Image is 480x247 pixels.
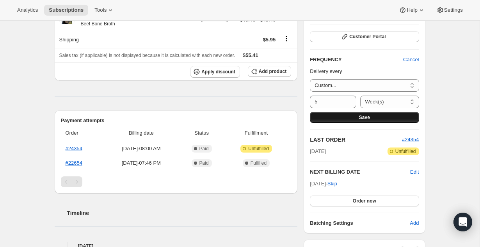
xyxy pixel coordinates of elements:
span: Subscriptions [49,7,84,13]
small: Beef Bone Broth [81,21,115,27]
button: Customer Portal [310,31,419,42]
span: Fulfilled [251,160,267,166]
button: Edit [410,168,419,176]
button: Analytics [12,5,43,16]
button: Subscriptions [44,5,88,16]
span: Help [407,7,417,13]
span: Save [359,114,370,121]
span: [DATE] [310,147,326,155]
button: Help [394,5,430,16]
h6: Batching Settings [310,219,410,227]
button: Save [310,112,419,123]
span: Paid [199,146,209,152]
span: Customer Portal [349,34,386,40]
span: Tools [94,7,107,13]
span: Paid [199,160,209,166]
button: Add product [248,66,291,77]
button: Apply discount [190,66,240,78]
th: Shipping [55,31,198,48]
span: Fulfillment [226,129,286,137]
span: Status [182,129,221,137]
span: Sales tax (if applicable) is not displayed because it is calculated with each new order. [59,53,235,58]
nav: Pagination [61,176,292,187]
span: Order now [353,198,376,204]
button: Shipping actions [280,34,293,43]
span: Analytics [17,7,38,13]
span: Add [410,219,419,227]
span: [DATE] · 08:00 AM [105,145,177,153]
span: [DATE] · [310,181,337,187]
span: Apply discount [201,69,235,75]
button: Skip [323,178,342,190]
h2: LAST ORDER [310,136,402,144]
h2: Timeline [67,209,298,217]
span: Skip [327,180,337,188]
a: #24354 [66,146,82,151]
button: Cancel [398,53,423,66]
a: #24354 [402,137,419,142]
span: Unfulfilled [248,146,269,152]
a: #22654 [66,160,82,166]
span: $55.41 [243,52,258,58]
button: #24354 [402,136,419,144]
div: Open Intercom Messenger [453,213,472,231]
span: [DATE] · 07:46 PM [105,159,177,167]
span: Cancel [403,56,419,64]
h2: Payment attempts [61,117,292,124]
th: Order [61,124,103,142]
h2: NEXT BILLING DATE [310,168,410,176]
h2: FREQUENCY [310,56,403,64]
span: Billing date [105,129,177,137]
button: Order now [310,195,419,206]
button: Settings [432,5,468,16]
p: Delivery every [310,68,419,75]
button: Add [405,217,423,229]
span: Settings [444,7,463,13]
button: Tools [90,5,119,16]
span: Add product [259,68,286,75]
span: $5.95 [263,37,276,43]
span: Unfulfilled [395,148,416,155]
